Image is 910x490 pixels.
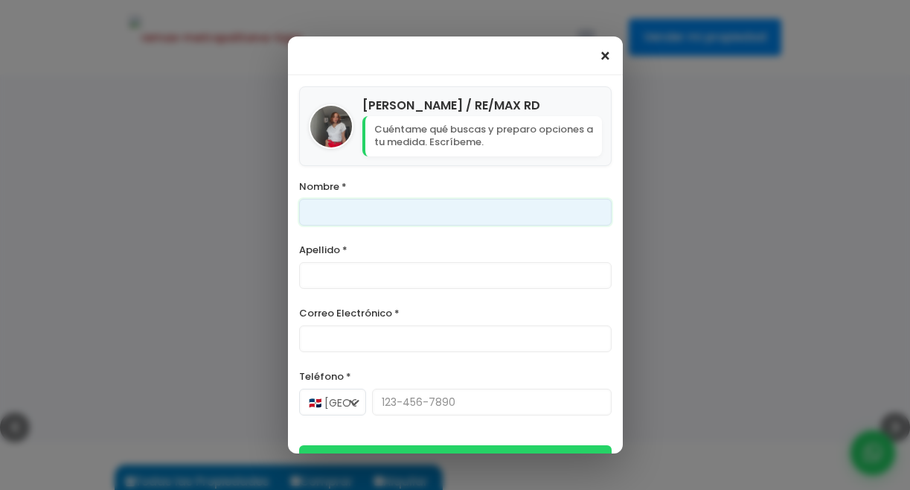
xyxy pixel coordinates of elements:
img: Lia Ortiz / RE/MAX RD [310,106,352,147]
button: Iniciar Conversación [299,445,612,475]
h4: [PERSON_NAME] / RE/MAX RD [362,96,602,115]
label: Correo Electrónico * [299,304,612,322]
p: Cuéntame qué buscas y preparo opciones a tu medida. Escríbeme. [362,116,602,156]
label: Teléfono * [299,367,612,386]
label: Apellido * [299,241,612,259]
input: 123-456-7890 [372,389,612,416]
label: Nombre * [299,177,612,196]
span: × [599,48,612,66]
